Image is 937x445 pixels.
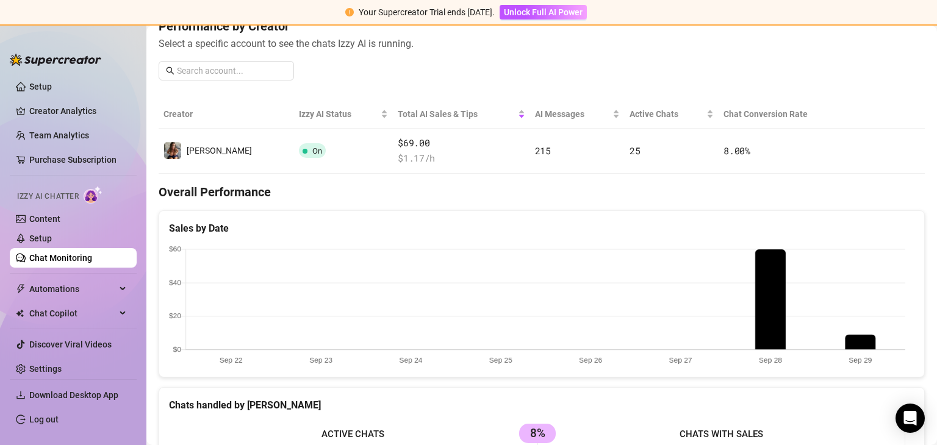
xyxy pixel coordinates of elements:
div: Open Intercom Messenger [896,404,925,433]
span: Izzy AI Status [299,107,378,121]
span: AI Messages [535,107,611,121]
span: exclamation-circle [345,8,354,16]
img: Chat Copilot [16,309,24,318]
span: Select a specific account to see the chats Izzy AI is running. [159,36,925,51]
span: $69.00 [398,136,525,151]
a: Setup [29,82,52,91]
span: Active Chats [630,107,704,121]
th: Chat Conversion Rate [719,100,848,129]
img: logo-BBDzfeDw.svg [10,54,101,66]
a: Log out [29,415,59,424]
span: Your Supercreator Trial ends [DATE]. [359,7,495,17]
th: AI Messages [530,100,625,129]
span: search [166,66,174,75]
input: Search account... [177,64,287,77]
span: Automations [29,279,116,299]
span: On [312,146,322,155]
th: Active Chats [625,100,719,129]
div: Chats handled by [PERSON_NAME] [169,397,914,413]
a: Creator Analytics [29,101,127,121]
span: Total AI Sales & Tips [398,107,515,121]
a: Settings [29,364,62,374]
span: 215 [535,144,551,157]
th: Creator [159,100,294,129]
a: Purchase Subscription [29,150,127,169]
img: AI Chatter [84,186,102,204]
button: Unlock Full AI Power [500,5,587,20]
div: Sales by Date [169,221,914,236]
a: Chat Monitoring [29,253,92,263]
a: Setup [29,233,52,243]
span: 25 [630,144,640,157]
span: Chat Copilot [29,304,116,323]
span: thunderbolt [16,284,26,294]
img: Andy [164,142,181,159]
span: download [16,390,26,400]
span: [PERSON_NAME] [187,146,252,155]
span: Izzy AI Chatter [17,191,79,202]
a: Discover Viral Videos [29,340,112,349]
span: 8.00 % [723,144,750,157]
th: Izzy AI Status [294,100,393,129]
h4: Overall Performance [159,183,925,201]
span: $ 1.17 /h [398,151,525,166]
h4: Performance by Creator [159,18,925,35]
a: Content [29,214,60,224]
th: Total AI Sales & Tips [393,100,530,129]
span: Unlock Full AI Power [504,7,583,17]
a: Unlock Full AI Power [500,7,587,17]
a: Team Analytics [29,130,89,140]
span: Download Desktop App [29,390,118,400]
